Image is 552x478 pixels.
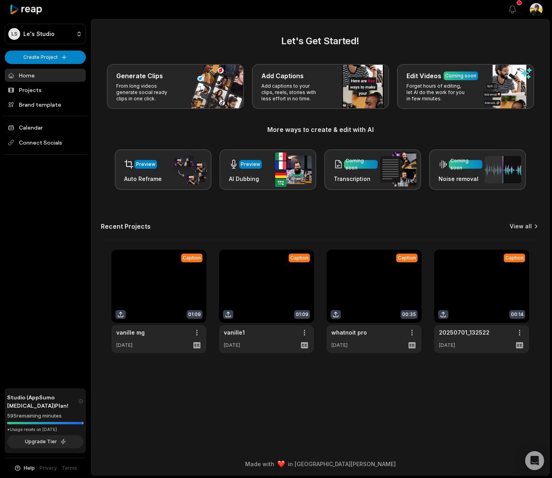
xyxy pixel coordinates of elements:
[241,161,260,168] div: Preview
[5,135,86,150] span: Connect Socials
[124,175,162,183] h3: Auto Reframe
[101,222,151,230] h2: Recent Projects
[445,72,476,79] div: Coming soon
[170,154,207,185] img: auto_reframe.png
[450,157,481,171] div: Coming soon
[275,152,312,187] img: ai_dubbing.png
[116,83,178,102] p: From long videos generate social ready clips in one click.
[40,465,57,472] a: Privacy
[23,30,55,38] p: Le's Studio
[439,328,490,337] a: 20250701_132522
[510,222,532,230] a: View all
[406,83,468,102] p: Forget hours of editing, let AI do the work for you in few minutes.
[485,156,521,183] img: noise_removal.png
[278,461,285,468] img: heart emoji
[224,328,245,337] a: vanille1
[439,175,482,183] h3: Noise removal
[229,175,262,183] h3: AI Dubbing
[5,121,86,134] a: Calendar
[101,125,540,134] h3: More ways to create & edit with AI
[5,98,86,111] a: Brand template
[5,83,86,96] a: Projects
[525,451,544,470] div: Open Intercom Messenger
[261,83,323,102] p: Add captions to your clips, reels, stories with less effort in no time.
[8,28,20,40] div: LS
[261,71,304,81] h3: Add Captions
[7,412,83,420] div: 595 remaining minutes
[136,161,155,168] div: Preview
[7,393,78,410] span: Studio (AppSumo [MEDICAL_DATA]) Plan!
[24,465,35,472] span: Help
[5,51,86,64] button: Create Project
[5,69,86,82] a: Home
[116,71,163,81] h3: Generate Clips
[98,460,542,468] div: Made with in [GEOGRAPHIC_DATA][PERSON_NAME]
[14,465,35,472] button: Help
[7,427,83,433] div: *Usage resets on [DATE]
[334,175,378,183] h3: Transcription
[331,328,367,337] a: whatnoit pro
[116,328,145,337] a: vanille mg
[380,152,416,186] img: transcription.png
[346,157,376,171] div: Coming soon
[406,71,441,81] h3: Edit Videos
[7,435,83,448] button: Upgrade Tier
[62,465,77,472] a: Terms
[101,34,540,48] h2: Let's Get Started!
